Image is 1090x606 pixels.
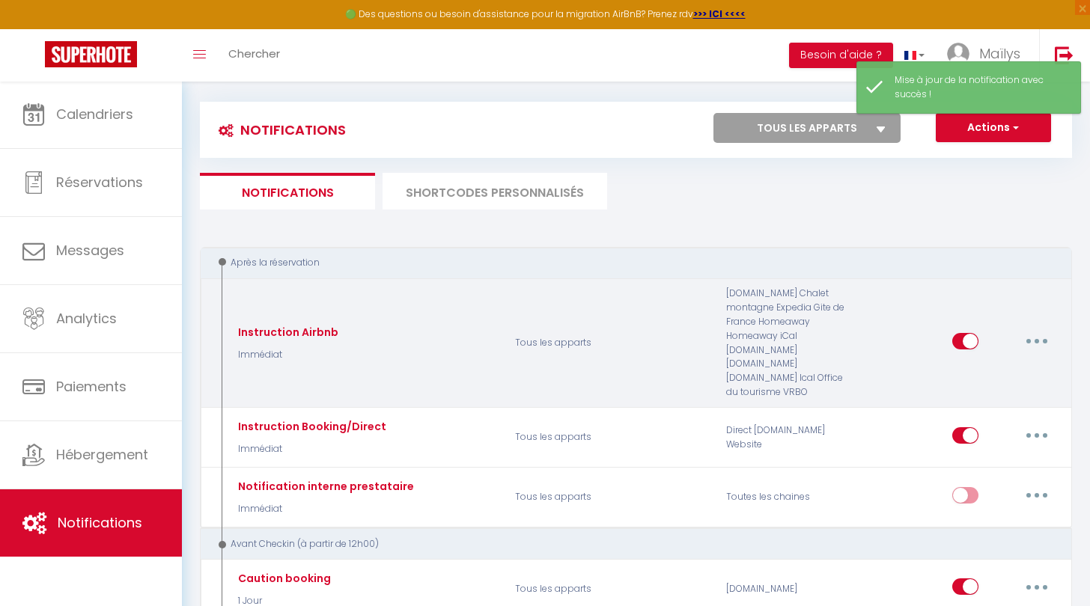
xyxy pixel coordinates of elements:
[214,256,1041,270] div: Après la réservation
[505,287,716,400] p: Tous les apparts
[234,442,386,456] p: Immédiat
[716,287,857,400] div: [DOMAIN_NAME] Chalet montagne Expedia Gite de France Homeaway Homeaway iCal [DOMAIN_NAME] [DOMAIN...
[505,416,716,459] p: Tous les apparts
[56,173,143,192] span: Réservations
[56,309,117,328] span: Analytics
[716,476,857,519] div: Toutes les chaines
[56,445,148,464] span: Hébergement
[936,113,1051,143] button: Actions
[56,105,133,123] span: Calendriers
[228,46,280,61] span: Chercher
[234,478,414,495] div: Notification interne prestataire
[936,29,1039,82] a: ... Maïlys
[214,537,1041,551] div: Avant Checkin (à partir de 12h00)
[211,113,346,147] h3: Notifications
[979,44,1020,63] span: Maïlys
[45,41,137,67] img: Super Booking
[234,324,338,340] div: Instruction Airbnb
[505,476,716,519] p: Tous les apparts
[217,29,291,82] a: Chercher
[895,73,1065,102] div: Mise à jour de la notification avec succès !
[716,416,857,459] div: Direct [DOMAIN_NAME] Website
[234,418,386,435] div: Instruction Booking/Direct
[56,241,124,260] span: Messages
[947,43,969,65] img: ...
[1055,46,1074,64] img: logout
[789,43,893,68] button: Besoin d'aide ?
[383,173,607,209] li: SHORTCODES PERSONNALISÉS
[234,570,331,587] div: Caution booking
[56,377,127,396] span: Paiements
[234,348,338,362] p: Immédiat
[200,173,375,209] li: Notifications
[693,7,746,20] a: >>> ICI <<<<
[234,502,414,516] p: Immédiat
[58,513,142,532] span: Notifications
